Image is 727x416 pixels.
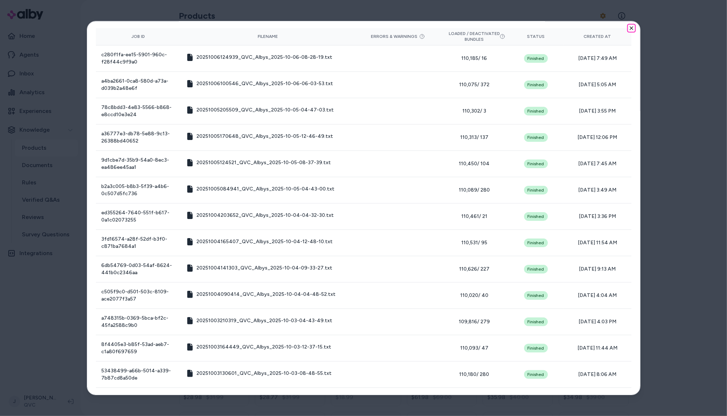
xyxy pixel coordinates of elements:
[96,362,181,388] td: 53438499-a66b-5014-a339-7b87cd8a50de
[569,55,625,62] span: [DATE] 7:49 AM
[569,187,625,194] span: [DATE] 3:49 AM
[524,186,548,194] div: Finished
[102,34,175,39] div: Job ID
[569,34,625,39] div: Created At
[196,54,332,61] span: 20251006124939_QVC_Albys_2025-10-06-08-28-19.txt
[96,72,181,98] td: a4ba2661-0ca8-580d-a73a-d039b2a48e6f
[96,45,181,72] td: c280f1fa-ee15-5901-960c-f28f44c9f9a0
[524,159,548,168] div: Finished
[524,370,548,379] div: Finished
[186,343,331,351] button: 20251003164449_QVC_Albys_2025-10-03-12-37-15.txt
[446,55,502,62] span: 110,185 / 16
[524,265,548,273] div: Finished
[569,266,625,273] span: [DATE] 9:13 AM
[524,107,548,115] div: Finished
[96,309,181,335] td: a748315b-0369-5bca-bf2c-45fa2588c9b0
[186,212,334,219] button: 20251004203652_QVC_Albys_2025-10-04-04-32-30.txt
[446,31,502,42] button: Loaded / Deactivated Bundles
[446,160,502,167] span: 110,450 / 104
[569,160,625,167] span: [DATE] 7:45 AM
[186,54,332,61] button: 20251006124939_QVC_Albys_2025-10-06-08-28-19.txt
[196,133,333,140] span: 20251005170648_QVC_Albys_2025-10-05-12-46-49.txt
[446,292,502,299] span: 110,020 / 40
[569,292,625,299] span: [DATE] 4:04 AM
[96,283,181,309] td: c505f9c0-d501-503c-8109-ace2077f3a57
[186,185,334,193] button: 20251005084941_QVC_Albys_2025-10-05-04-43-00.txt
[196,343,331,351] span: 20251003164449_QVC_Albys_2025-10-03-12-37-15.txt
[196,159,331,166] span: 20251005124521_QVC_Albys_2025-10-05-08-37-39.txt
[96,388,181,414] td: 4c7e5d8c-f5c4-5470-ab82-1ed66702068f
[371,34,425,39] button: Errors & Warnings
[524,238,548,247] div: Finished
[569,345,625,352] span: [DATE] 11:44 AM
[186,159,331,166] button: 20251005124521_QVC_Albys_2025-10-05-08-37-39.txt
[186,238,333,245] button: 20251004165407_QVC_Albys_2025-10-04-12-48-10.txt
[446,187,502,194] span: 110,089 / 280
[524,133,548,142] div: Finished
[196,185,334,193] span: 20251005084941_QVC_Albys_2025-10-05-04-43-00.txt
[446,134,502,141] span: 110,313 / 137
[96,124,181,151] td: a36777e3-db78-5e88-9c13-26388bd40652
[96,203,181,230] td: ed355264-7640-551f-b617-0a1c02073255
[446,345,502,352] span: 110,093 / 47
[569,213,625,220] span: [DATE] 3:36 PM
[446,239,502,246] span: 110,531 / 95
[186,34,350,39] div: Filename
[569,239,625,246] span: [DATE] 11:54 AM
[96,177,181,203] td: b2a3c005-b8b3-5f39-a4b6-0c507d5fc736
[446,266,502,273] span: 110,626 / 227
[446,108,502,115] span: 110,302 / 3
[569,108,625,115] span: [DATE] 3:55 PM
[186,133,333,140] button: 20251005170648_QVC_Albys_2025-10-05-12-46-49.txt
[446,318,502,325] span: 109,816 / 279
[196,80,333,87] span: 20251006100546_QVC_Albys_2025-10-06-06-03-53.txt
[196,106,334,114] span: 20251005205509_QVC_Albys_2025-10-05-04-47-03.txt
[96,151,181,177] td: 9d1cbe7d-35b9-54a0-8ec3-ea486ee45aa1
[514,34,558,39] div: Status
[524,291,548,300] div: Finished
[96,230,181,256] td: 3fd16574-a28f-52df-b3f0-c871ba7684a1
[446,371,502,378] span: 110,180 / 280
[196,317,332,324] span: 20251003210319_QVC_Albys_2025-10-03-04-43-49.txt
[524,344,548,352] div: Finished
[186,264,332,272] button: 20251004141303_QVC_Albys_2025-10-04-09-33-27.txt
[196,370,332,377] span: 20251003130601_QVC_Albys_2025-10-03-08-48-55.txt
[196,291,336,298] span: 20251004090414_QVC_Albys_2025-10-04-04-48-52.txt
[96,98,181,124] td: 78c8bdd3-4e83-5566-b868-e8ccd10e3e24
[96,335,181,362] td: 8f4405e3-b85f-53ad-aeb7-c1a80f697659
[569,318,625,325] span: [DATE] 4:03 PM
[524,318,548,326] div: Finished
[186,370,332,377] button: 20251003130601_QVC_Albys_2025-10-03-08-48-55.txt
[524,212,548,221] div: Finished
[186,106,334,114] button: 20251005205509_QVC_Albys_2025-10-05-04-47-03.txt
[196,264,332,272] span: 20251004141303_QVC_Albys_2025-10-04-09-33-27.txt
[186,317,332,324] button: 20251003210319_QVC_Albys_2025-10-03-04-43-49.txt
[196,212,334,219] span: 20251004203652_QVC_Albys_2025-10-04-04-32-30.txt
[186,291,336,298] button: 20251004090414_QVC_Albys_2025-10-04-04-48-52.txt
[446,213,502,220] span: 110,461 / 21
[569,81,625,88] span: [DATE] 5:05 AM
[446,81,502,88] span: 110,075 / 372
[96,256,181,283] td: 6db54769-0d03-54af-8624-441b0c2346aa
[186,80,333,87] button: 20251006100546_QVC_Albys_2025-10-06-06-03-53.txt
[569,134,625,141] span: [DATE] 12:06 PM
[524,54,548,63] div: Finished
[196,238,333,245] span: 20251004165407_QVC_Albys_2025-10-04-12-48-10.txt
[524,80,548,89] div: Finished
[569,371,625,378] span: [DATE] 8:06 AM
